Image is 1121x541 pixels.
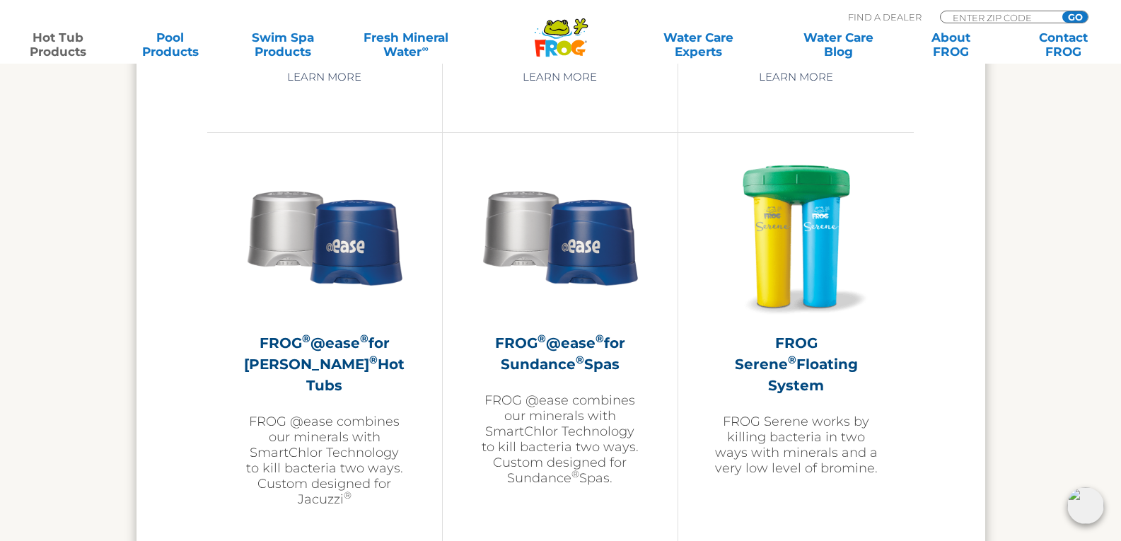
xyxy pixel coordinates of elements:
[243,154,407,522] a: FROG®@ease®for [PERSON_NAME]®Hot TubsFROG @ease combines our minerals with SmartChlor Technology ...
[360,332,368,345] sup: ®
[369,353,378,366] sup: ®
[478,154,642,318] img: Sundance-cartridges-2-300x300.png
[788,353,796,366] sup: ®
[243,332,407,396] h2: FROG @ease for [PERSON_NAME] Hot Tubs
[127,30,214,59] a: PoolProducts
[1067,487,1104,524] img: openIcon
[571,468,579,479] sup: ®
[1062,11,1088,23] input: GO
[848,11,922,23] p: Find A Dealer
[714,414,878,476] p: FROG Serene works by killing bacteria in two ways with minerals and a very low level of bromine.
[795,30,883,59] a: Water CareBlog
[422,43,428,54] sup: ∞
[714,332,878,396] h2: FROG Serene Floating System
[907,30,994,59] a: AboutFROG
[243,414,407,507] p: FROG @ease combines our minerals with SmartChlor Technology to kill bacteria two ways. Custom des...
[627,30,769,59] a: Water CareExperts
[714,154,878,318] img: hot-tub-product-serene-floater-300x300.png
[302,332,310,345] sup: ®
[743,64,849,90] a: Learn More
[478,154,642,522] a: FROG®@ease®for Sundance®SpasFROG @ease combines our minerals with SmartChlor Technology to kill b...
[478,392,642,486] p: FROG @ease combines our minerals with SmartChlor Technology to kill bacteria two ways. Custom des...
[1019,30,1107,59] a: ContactFROG
[239,30,327,59] a: Swim SpaProducts
[576,353,584,366] sup: ®
[506,64,613,90] a: Learn More
[714,154,878,522] a: FROG Serene®Floating SystemFROG Serene works by killing bacteria in two ways with minerals and a ...
[538,332,546,345] sup: ®
[596,332,604,345] sup: ®
[271,64,378,90] a: Learn More
[352,30,461,59] a: Fresh MineralWater∞
[344,489,352,501] sup: ®
[478,332,642,375] h2: FROG @ease for Sundance Spas
[243,154,407,318] img: Sundance-cartridges-2-300x300.png
[14,30,102,59] a: Hot TubProducts
[951,11,1047,23] input: Zip Code Form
